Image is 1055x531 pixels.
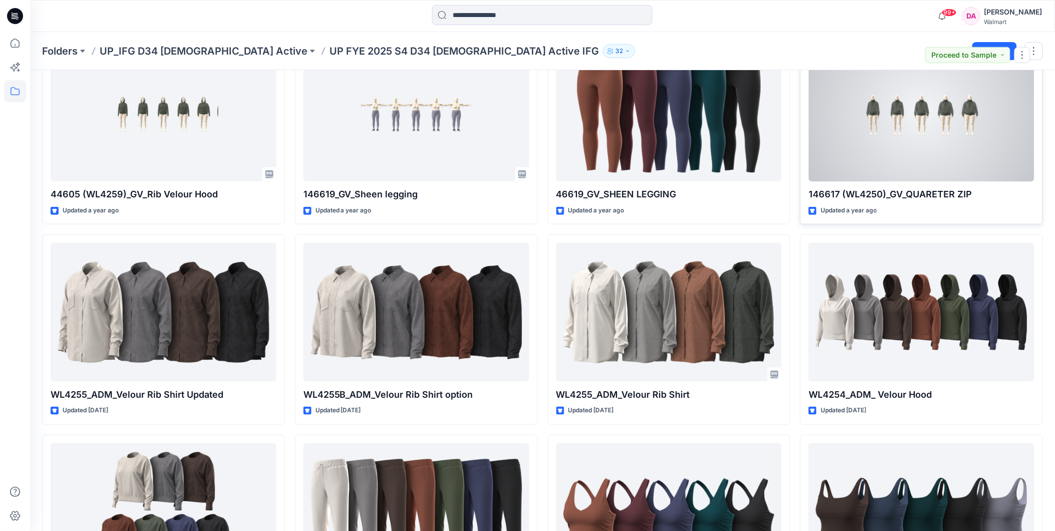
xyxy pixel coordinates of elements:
div: [PERSON_NAME] [984,6,1042,18]
a: WL4254_ADM_ Velour Hood [809,243,1034,382]
p: WL4255_ADM_Velour Rib Shirt Updated [51,388,276,402]
p: Updated a year ago [821,205,877,216]
p: 146619_GV_Sheen legging [303,187,529,201]
button: 32 [603,44,635,58]
p: 44605 (WL4259)_GV_Rib Velour Hood [51,187,276,201]
div: DA [962,7,980,25]
p: Updated a year ago [315,205,372,216]
p: Updated [DATE] [63,406,108,416]
p: Updated [DATE] [821,406,866,416]
a: 146619_GV_Sheen legging [303,43,529,182]
p: Updated [DATE] [568,406,614,416]
span: 99+ [942,9,957,17]
a: 46619_GV_SHEEN LEGGING [556,43,782,182]
a: 146617 (WL4250)_GV_QUARETER ZIP [809,43,1034,182]
button: New [972,42,1017,60]
p: WL4255B_ADM_Velour Rib Shirt option [303,388,529,402]
p: Updated a year ago [568,205,624,216]
p: WL4254_ADM_ Velour Hood [809,388,1034,402]
p: 146617 (WL4250)_GV_QUARETER ZIP [809,187,1034,201]
a: Folders [42,44,78,58]
a: WL4255B_ADM_Velour Rib Shirt option [303,243,529,382]
div: Walmart [984,18,1042,26]
p: 32 [615,46,623,57]
p: Updated a year ago [63,205,119,216]
a: WL4255_ADM_Velour Rib Shirt [556,243,782,382]
p: 46619_GV_SHEEN LEGGING [556,187,782,201]
a: 44605 (WL4259)_GV_Rib Velour Hood [51,43,276,182]
p: Updated [DATE] [315,406,361,416]
a: WL4255_ADM_Velour Rib Shirt Updated [51,243,276,382]
p: UP FYE 2025 S4 D34 [DEMOGRAPHIC_DATA] Active IFG [329,44,599,58]
p: WL4255_ADM_Velour Rib Shirt [556,388,782,402]
a: UP_IFG D34 [DEMOGRAPHIC_DATA] Active [100,44,307,58]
